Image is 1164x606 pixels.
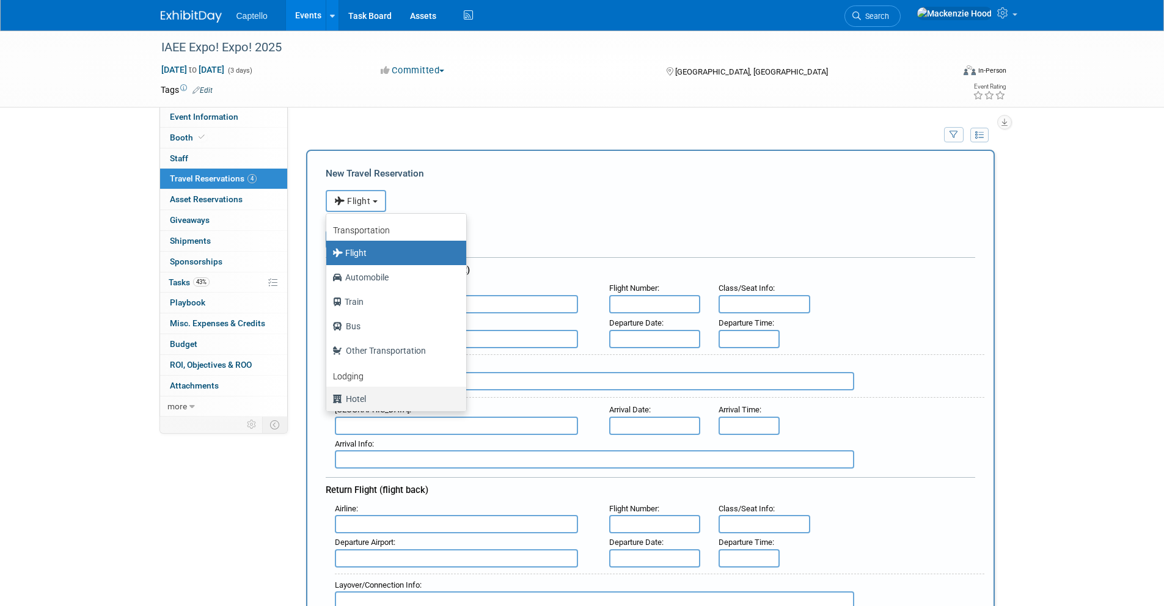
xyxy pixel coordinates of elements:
span: Departure Time [719,538,772,547]
a: Misc. Expenses & Credits [160,313,287,334]
span: Flight Number [609,283,657,293]
div: Event Format [881,64,1007,82]
span: Arrival Time [719,405,760,414]
a: Sponsorships [160,252,287,272]
div: In-Person [978,66,1006,75]
span: Attachments [170,381,219,390]
span: [GEOGRAPHIC_DATA], [GEOGRAPHIC_DATA] [675,67,828,76]
td: Toggle Event Tabs [262,417,287,433]
a: Attachments [160,376,287,396]
td: Tags [161,84,213,96]
label: Hotel [332,389,454,409]
a: Lodging [326,363,466,387]
a: Asset Reservations [160,189,287,210]
a: Travel Reservations4 [160,169,287,189]
a: more [160,396,287,417]
td: Personalize Event Tab Strip [241,417,263,433]
span: Staff [170,153,188,163]
label: Other Transportation [332,341,454,360]
small: : [719,318,774,327]
i: Booth reservation complete [199,134,205,141]
span: Tasks [169,277,210,287]
small: : [335,504,358,513]
span: Layover/Connection Info [335,580,420,590]
img: Format-Inperson.png [964,65,976,75]
label: Automobile [332,268,454,287]
div: Event Rating [973,84,1006,90]
span: (3 days) [227,67,252,75]
i: Filter by Traveler [950,131,958,139]
span: Search [861,12,889,21]
span: Class/Seat Info [719,283,773,293]
span: [DATE] [DATE] [161,64,225,75]
a: Staff [160,148,287,169]
a: Edit [192,86,213,95]
button: Flight [326,190,386,212]
a: Search [844,5,901,27]
span: Misc. Expenses & Credits [170,318,265,328]
small: : [609,504,659,513]
a: Transportation [326,217,466,241]
span: Asset Reservations [170,194,243,204]
span: Budget [170,339,197,349]
small: : [335,538,395,547]
span: Giveaways [170,215,210,225]
div: IAEE Expo! Expo! 2025 [157,37,935,59]
span: Departure Airport [335,538,393,547]
span: Departure Date [609,318,662,327]
small: : [335,439,374,448]
a: Tasks43% [160,272,287,293]
small: : [719,538,774,547]
small: : [335,580,422,590]
span: Sponsorships [170,257,222,266]
a: Shipments [160,231,287,251]
span: to [187,65,199,75]
span: more [167,401,187,411]
button: Committed [376,64,449,77]
small: : [609,405,651,414]
a: Playbook [160,293,287,313]
span: Departure Time [719,318,772,327]
img: Mackenzie Hood [917,7,992,20]
span: Departure Date [609,538,662,547]
b: Transportation [333,225,390,235]
label: Flight [332,243,454,263]
label: Bus [332,316,454,336]
small: : [719,405,761,414]
small: : [719,283,775,293]
small: : [609,538,664,547]
span: Arrival Date [609,405,649,414]
small: : [609,283,659,293]
span: Travel Reservations [170,173,257,183]
span: Arrival Info [335,439,372,448]
span: ROI, Objectives & ROO [170,360,252,370]
span: Shipments [170,236,211,246]
label: Train [332,292,454,312]
a: Event Information [160,107,287,127]
span: Booth [170,133,207,142]
body: Rich Text Area. Press ALT-0 for help. [7,5,632,18]
span: Playbook [170,298,205,307]
span: Class/Seat Info [719,504,773,513]
small: : [609,318,664,327]
span: Event Information [170,112,238,122]
img: ExhibitDay [161,10,222,23]
span: 4 [247,174,257,183]
a: Budget [160,334,287,354]
span: Airline [335,504,356,513]
span: Captello [236,11,268,21]
a: ROI, Objectives & ROO [160,355,287,375]
b: Lodging [333,371,364,381]
span: Flight Number [609,504,657,513]
a: Booth [160,128,287,148]
div: New Travel Reservation [326,167,975,180]
span: Return Flight (flight back) [326,484,428,495]
span: 43% [193,277,210,287]
small: : [719,504,775,513]
a: Giveaways [160,210,287,230]
div: Booking Confirmation Number: [326,212,975,230]
span: Flight [334,196,371,206]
